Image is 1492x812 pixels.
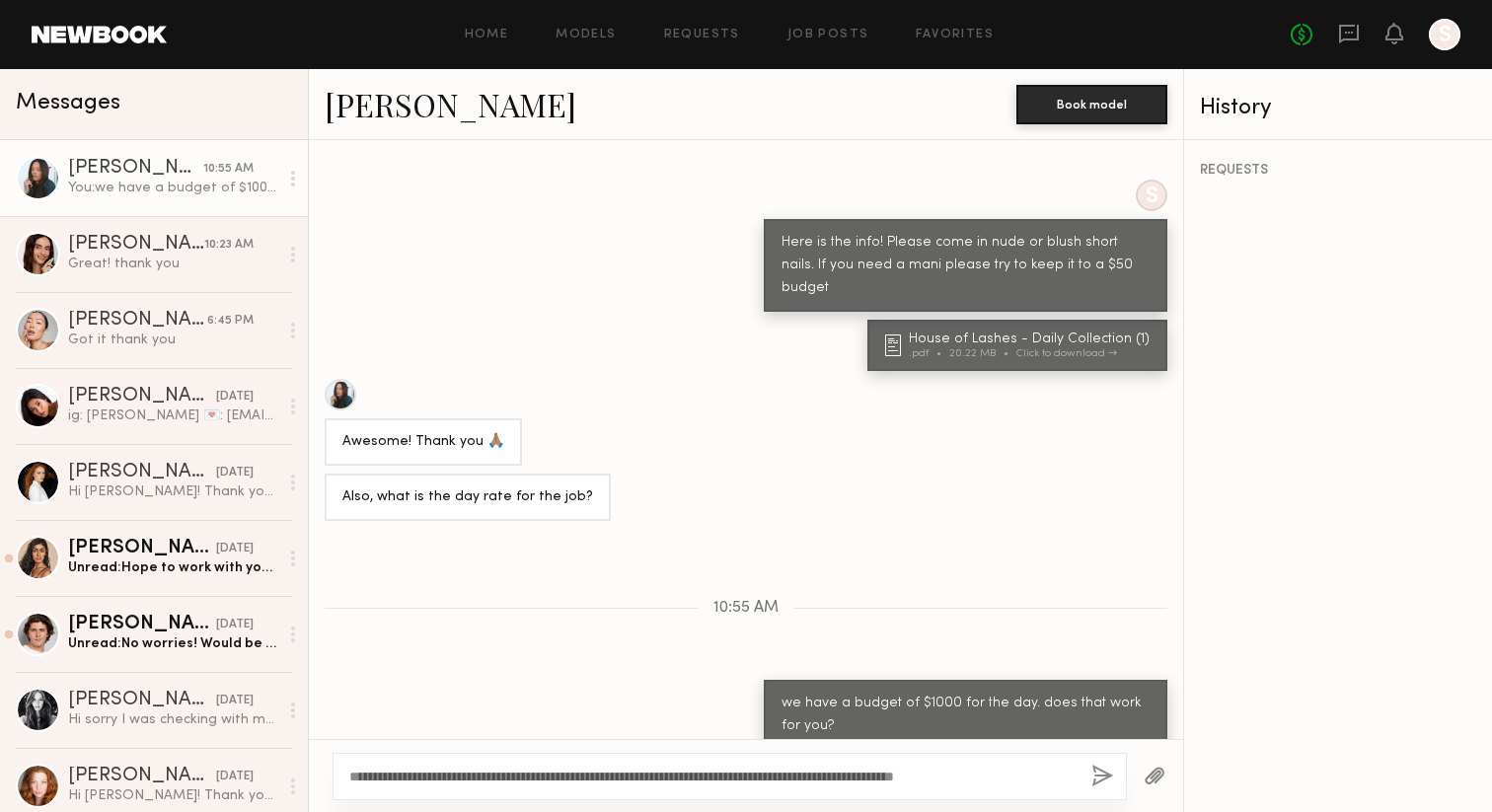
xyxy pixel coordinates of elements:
div: 10:55 AM [203,160,254,179]
div: 10:23 AM [204,236,254,255]
div: Hi [PERSON_NAME]! Thank you for reaching out I just got access back to my newbook! I’m currently ... [68,482,278,501]
div: [PERSON_NAME] [68,311,207,331]
div: Also, what is the day rate for the job? [342,486,593,509]
div: Great! thank you [68,255,278,273]
div: [DATE] [216,540,254,558]
div: Hi [PERSON_NAME]! Thank you so much for reaching out. I have so many bookings coming in that I’m ... [68,786,278,805]
a: S [1429,19,1460,50]
div: [DATE] [216,388,254,406]
div: History [1200,97,1476,119]
div: [PERSON_NAME] [68,539,216,558]
div: .pdf [909,348,949,359]
div: Awesome! Thank you 🙏🏽 [342,431,504,454]
a: Home [465,29,509,41]
div: Here is the info! Please come in nude or blush short nails. If you need a mani please try to keep... [782,232,1150,300]
div: Hi sorry I was checking with my agent about availability. I’m not sure I can do it for that low o... [68,710,278,729]
div: [PERSON_NAME] [68,235,204,255]
div: REQUESTS [1200,164,1476,178]
div: ig: [PERSON_NAME] 💌: [EMAIL_ADDRESS][DOMAIN_NAME] [68,406,278,425]
div: [DATE] [216,692,254,710]
div: 20.22 MB [949,348,1016,359]
a: Favorites [916,29,994,41]
a: House of Lashes - Daily Collection (1).pdf20.22 MBClick to download [885,332,1156,359]
div: [DATE] [216,768,254,786]
div: 6:45 PM [207,312,254,331]
div: [PERSON_NAME] [68,615,216,634]
div: [PERSON_NAME] [68,463,216,482]
div: [PERSON_NAME] [68,387,216,406]
a: [PERSON_NAME] [325,83,576,125]
button: Book model [1016,85,1167,124]
a: Job Posts [787,29,869,41]
div: You: we have a budget of $1000 for the day. does that work for you? [68,179,278,197]
div: Click to download [1016,348,1117,359]
div: [PERSON_NAME] [68,691,216,710]
div: we have a budget of $1000 for the day. does that work for you? [782,693,1150,738]
div: [PERSON_NAME] [68,159,203,179]
div: House of Lashes - Daily Collection (1) [909,332,1156,346]
div: Unread: No worries! Would be great to work together on something else in the future. Thanks for l... [68,634,278,653]
a: Models [556,29,616,41]
a: Requests [664,29,740,41]
div: [PERSON_NAME] [68,767,216,786]
a: Book model [1016,95,1167,111]
div: [DATE] [216,464,254,482]
div: [DATE] [216,616,254,634]
div: Got it thank you [68,331,278,349]
div: Unread: Hope to work with you in the future 🤍 [68,558,278,577]
span: 10:55 AM [713,600,779,617]
span: Messages [16,92,120,114]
